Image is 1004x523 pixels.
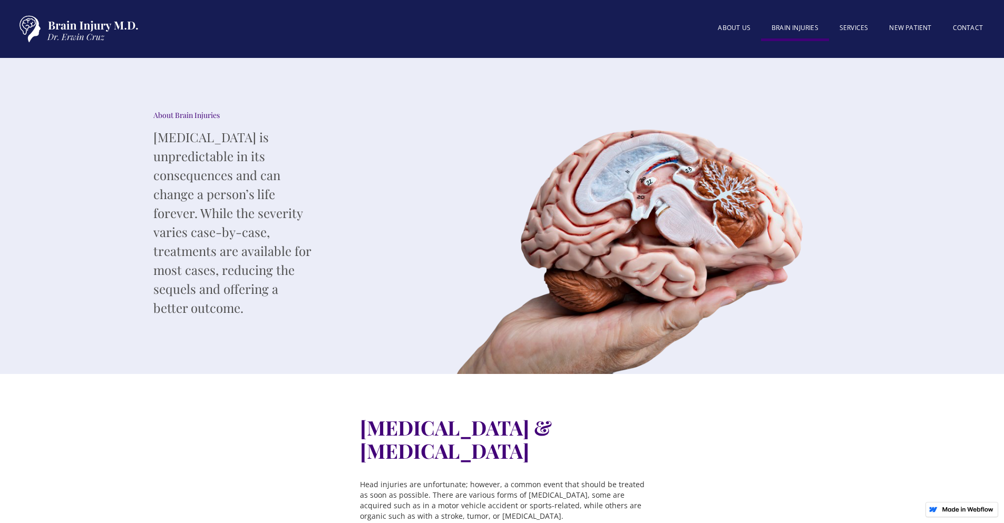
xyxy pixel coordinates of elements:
a: Contact [942,17,993,38]
a: BRAIN INJURIES [761,17,829,41]
a: New patient [879,17,942,38]
img: Made in Webflow [942,507,993,512]
h1: [MEDICAL_DATA] & [MEDICAL_DATA] [360,416,645,462]
p: [MEDICAL_DATA] is unpredictable in its consequences and can change a person’s life forever. While... [153,127,311,317]
div: About Brain Injuries [153,110,311,121]
a: SERVICES [829,17,879,38]
a: About US [707,17,761,38]
a: home [11,11,142,47]
p: Head injuries are unfortunate; however, a common event that should be treated as soon as possible... [360,479,645,521]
